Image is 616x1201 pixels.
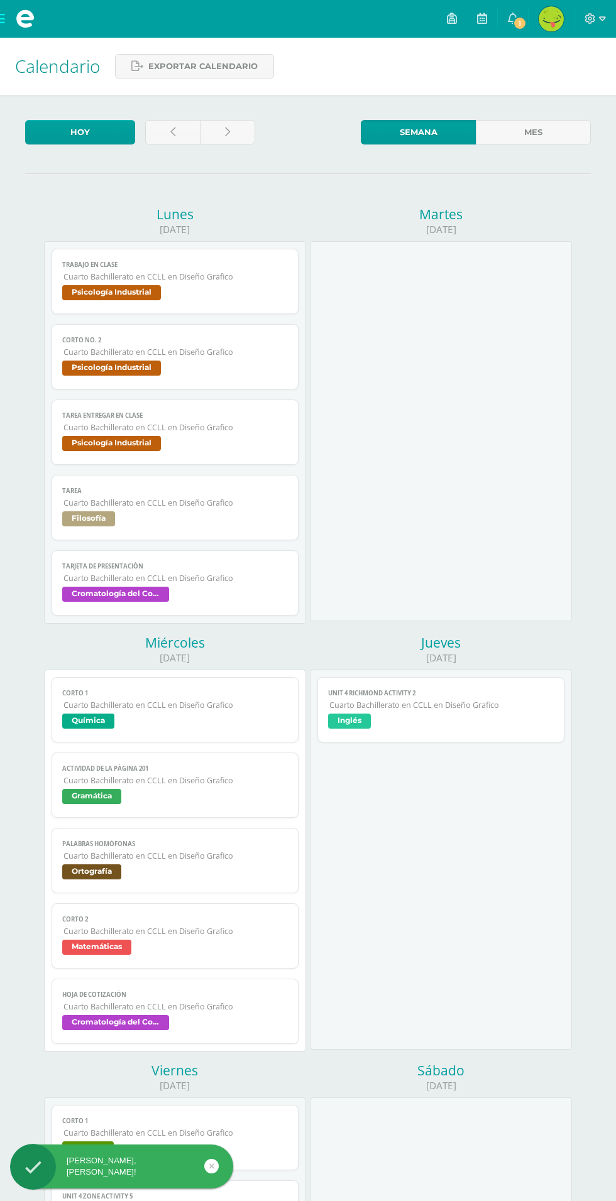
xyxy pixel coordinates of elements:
[62,1015,169,1030] span: Cromatología del Color
[10,1155,233,1178] div: [PERSON_NAME], [PERSON_NAME]!
[62,1141,114,1156] span: Biología
[62,714,114,729] span: Química
[115,54,274,79] a: Exportar calendario
[539,6,564,31] img: 97e88fa67c80cacf31678ba3dd903fc2.png
[63,271,287,282] span: Cuarto Bachillerato en CCLL en Diseño Grafico
[62,436,161,451] span: Psicología Industrial
[63,700,287,710] span: Cuarto Bachillerato en CCLL en Diseño Grafico
[63,926,287,937] span: Cuarto Bachillerato en CCLL en Diseño Grafico
[62,562,287,570] span: Tarjeta de presentación
[62,689,287,697] span: Corto 1
[513,16,527,30] span: 1
[317,677,564,742] a: Unit 4 Richmond Activity 2Cuarto Bachillerato en CCLL en Diseño GraficoInglés
[476,120,591,144] a: Mes
[328,714,371,729] span: Inglés
[44,1079,306,1092] div: [DATE]
[63,573,287,584] span: Cuarto Bachillerato en CCLL en Diseño Grafico
[329,700,553,710] span: Cuarto Bachillerato en CCLL en Diseño Grafico
[63,1001,287,1012] span: Cuarto Bachillerato en CCLL en Diseño Grafico
[310,1079,572,1092] div: [DATE]
[310,651,572,665] div: [DATE]
[328,689,553,697] span: Unit 4 Richmond Activity 2
[63,775,287,786] span: Cuarto Bachillerato en CCLL en Diseño Grafico
[52,550,298,616] a: Tarjeta de presentaciónCuarto Bachillerato en CCLL en Diseño GraficoCromatología del Color
[15,54,100,78] span: Calendario
[44,223,306,236] div: [DATE]
[52,475,298,540] a: TareaCuarto Bachillerato en CCLL en Diseño GraficoFilosofía
[62,361,161,376] span: Psicología Industrial
[63,850,287,861] span: Cuarto Bachillerato en CCLL en Diseño Grafico
[52,753,298,818] a: Actividad de la página 201Cuarto Bachillerato en CCLL en Diseño GraficoGramática
[62,261,287,269] span: Trabajo en clase
[25,120,135,144] a: Hoy
[62,915,287,923] span: corto 2
[62,1117,287,1125] span: Corto 1
[62,336,287,344] span: Corto No. 2
[148,55,258,78] span: Exportar calendario
[62,1192,287,1200] span: Unit 4 Zone Activity 5
[52,249,298,314] a: Trabajo en claseCuarto Bachillerato en CCLL en Diseño GraficoPsicología Industrial
[52,677,298,742] a: Corto 1Cuarto Bachillerato en CCLL en Diseño GraficoQuímica
[62,487,287,495] span: Tarea
[52,828,298,893] a: Palabras homófonasCuarto Bachillerato en CCLL en Diseño GraficoOrtografía
[63,347,287,357] span: Cuarto Bachillerato en CCLL en Diseño Grafico
[63,422,287,433] span: Cuarto Bachillerato en CCLL en Diseño Grafico
[62,411,287,420] span: Tarea entregar en clase
[310,634,572,651] div: Jueves
[52,903,298,969] a: corto 2Cuarto Bachillerato en CCLL en Diseño GraficoMatemáticas
[52,979,298,1044] a: Hoja de cotizaciónCuarto Bachillerato en CCLL en Diseño GraficoCromatología del Color
[52,324,298,389] a: Corto No. 2Cuarto Bachillerato en CCLL en Diseño GraficoPsicología Industrial
[310,223,572,236] div: [DATE]
[63,497,287,508] span: Cuarto Bachillerato en CCLL en Diseño Grafico
[52,399,298,465] a: Tarea entregar en claseCuarto Bachillerato en CCLL en Diseño GraficoPsicología Industrial
[62,285,161,300] span: Psicología Industrial
[310,1062,572,1079] div: Sábado
[62,587,169,602] span: Cromatología del Color
[52,1105,298,1170] a: Corto 1Cuarto Bachillerato en CCLL en Diseño GraficoBiología
[62,864,121,879] span: Ortografía
[44,1062,306,1079] div: Viernes
[62,511,115,526] span: Filosofía
[44,634,306,651] div: Miércoles
[361,120,476,144] a: Semana
[44,651,306,665] div: [DATE]
[63,1128,287,1138] span: Cuarto Bachillerato en CCLL en Diseño Grafico
[44,205,306,223] div: Lunes
[62,940,131,955] span: Matemáticas
[62,789,121,804] span: Gramática
[62,991,287,999] span: Hoja de cotización
[62,840,287,848] span: Palabras homófonas
[62,764,287,773] span: Actividad de la página 201
[310,205,572,223] div: Martes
